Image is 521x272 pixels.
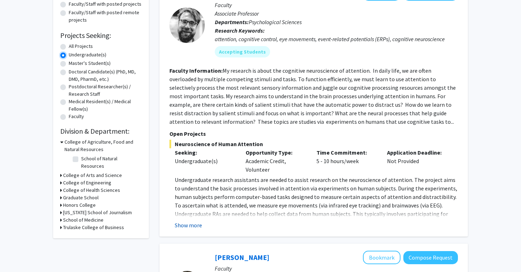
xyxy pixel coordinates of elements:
[63,224,124,231] h3: Trulaske College of Business
[382,148,453,174] div: Not Provided
[81,155,140,170] label: School of Natural Resources
[69,43,93,50] label: All Projects
[5,240,30,267] iframe: Chat
[63,201,96,209] h3: Honors College
[249,18,302,26] span: Psychological Sciences
[63,187,120,194] h3: College of Health Sciences
[169,140,458,148] span: Neuroscience of Human Attention
[69,51,106,59] label: Undergraduate(s)
[69,0,141,8] label: Faculty/Staff with posted projects
[246,148,306,157] p: Opportunity Type:
[215,46,270,57] mat-chip: Accepting Students
[69,9,142,24] label: Faculty/Staff with posted remote projects
[215,253,269,262] a: [PERSON_NAME]
[403,251,458,264] button: Compose Request to Roger Fales
[215,18,249,26] b: Departments:
[175,221,202,229] button: Show more
[175,148,235,157] p: Seeking:
[363,251,400,264] button: Add Roger Fales to Bookmarks
[65,138,142,153] h3: College of Agriculture, Food and Natural Resources
[316,148,377,157] p: Time Commitment:
[215,27,265,34] b: Research Keywords:
[63,194,99,201] h3: Graduate School
[311,148,382,174] div: 5 - 10 hours/week
[63,172,122,179] h3: College of Arts and Science
[63,216,103,224] h3: School of Medicine
[240,148,311,174] div: Academic Credit, Volunteer
[69,60,111,67] label: Master's Student(s)
[169,67,456,125] fg-read-more: My research is about the cognitive neuroscience of attention. In daily life, we are often overloa...
[169,67,223,74] b: Faculty Information:
[215,35,458,43] div: attention, cognitive control, eye movements, event-related potentials (ERPs), cognitive neuroscience
[387,148,447,157] p: Application Deadline:
[60,31,142,40] h2: Projects Seeking:
[63,179,111,187] h3: College of Engineering
[215,1,458,9] p: Faculty
[175,157,235,165] div: Undergraduate(s)
[69,98,142,113] label: Medical Resident(s) / Medical Fellow(s)
[69,83,142,98] label: Postdoctoral Researcher(s) / Research Staff
[69,68,142,83] label: Doctoral Candidate(s) (PhD, MD, DMD, PharmD, etc.)
[169,129,458,138] p: Open Projects
[69,113,84,120] label: Faculty
[63,209,132,216] h3: [US_STATE] School of Journalism
[215,9,458,18] p: Associate Professor
[175,176,458,244] p: Undergraduate research assistants are needed to assist research on the neuroscience of attention....
[60,127,142,135] h2: Division & Department:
